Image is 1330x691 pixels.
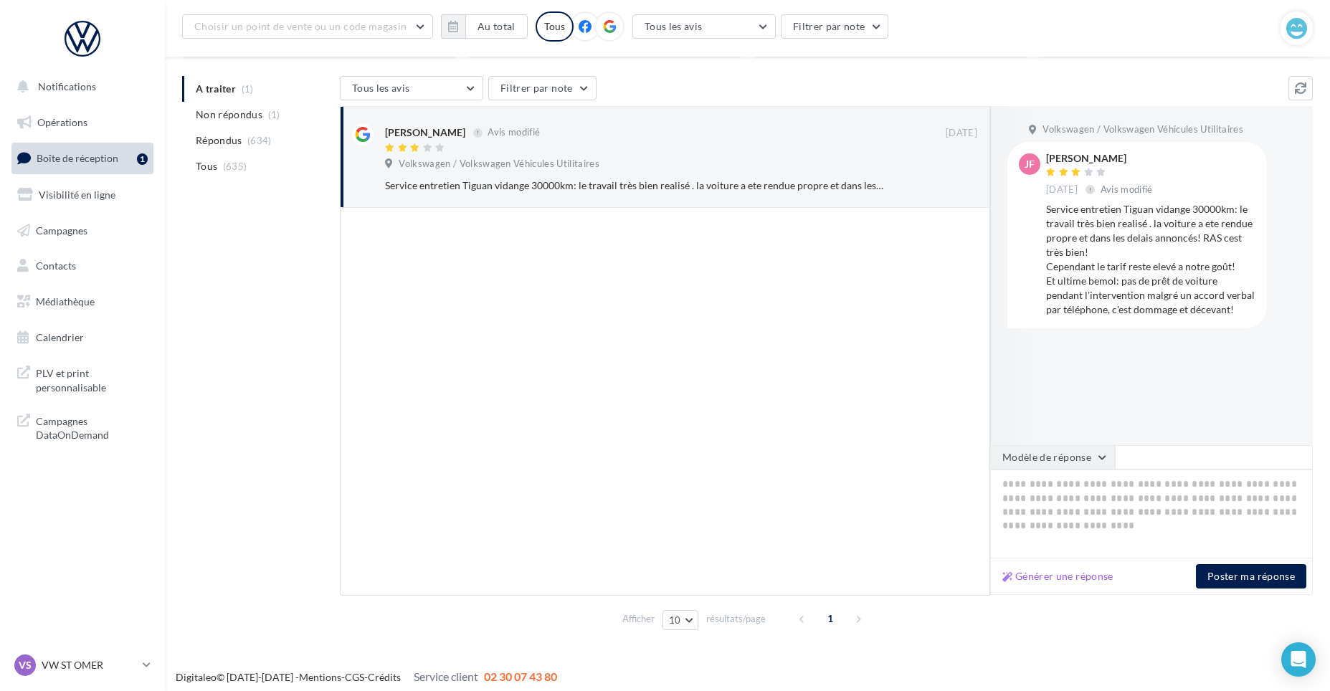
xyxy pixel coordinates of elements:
a: VS VW ST OMER [11,652,153,679]
span: [DATE] [946,127,977,140]
span: (634) [247,135,272,146]
span: Notifications [38,80,96,92]
span: Non répondus [196,108,262,122]
span: Tous les avis [352,82,410,94]
span: 10 [669,614,681,626]
span: 1 [819,607,842,630]
span: (1) [268,109,280,120]
span: Contacts [36,259,76,272]
button: Choisir un point de vente ou un code magasin [182,14,433,39]
span: [DATE] [1046,184,1078,196]
a: Crédits [368,671,401,683]
span: Tous [196,159,217,173]
button: Filtrer par note [488,76,597,100]
button: 10 [662,610,699,630]
div: Service entretien Tiguan vidange 30000km: le travail très bien realisé . la voiture a ete rendue ... [1046,202,1255,317]
button: Modèle de réponse [990,445,1115,470]
a: Calendrier [9,323,156,353]
button: Au total [441,14,528,39]
div: Service entretien Tiguan vidange 30000km: le travail très bien realisé . la voiture a ete rendue ... [385,178,884,193]
a: Digitaleo [176,671,217,683]
span: Tous les avis [645,20,703,32]
a: Opérations [9,108,156,138]
span: Répondus [196,133,242,148]
div: Tous [536,11,574,42]
p: VW ST OMER [42,658,137,672]
span: Boîte de réception [37,152,118,164]
span: PLV et print personnalisable [36,363,148,394]
a: Campagnes [9,216,156,246]
span: Visibilité en ligne [39,189,115,201]
button: Au total [465,14,528,39]
span: résultats/page [706,612,766,626]
button: Filtrer par note [781,14,889,39]
span: Médiathèque [36,295,95,308]
span: VS [19,658,32,672]
span: © [DATE]-[DATE] - - - [176,671,557,683]
div: [PERSON_NAME] [385,125,465,140]
span: (635) [223,161,247,172]
span: 02 30 07 43 80 [484,669,557,683]
div: [PERSON_NAME] [1046,153,1156,163]
span: Volkswagen / Volkswagen Véhicules Utilitaires [399,158,599,171]
span: Campagnes DataOnDemand [36,411,148,442]
a: Boîte de réception1 [9,143,156,173]
a: PLV et print personnalisable [9,358,156,400]
span: Opérations [37,116,87,128]
a: Campagnes DataOnDemand [9,406,156,448]
a: Contacts [9,251,156,281]
button: Notifications [9,72,151,102]
span: Calendrier [36,331,84,343]
button: Poster ma réponse [1196,564,1306,588]
div: Open Intercom Messenger [1281,642,1316,677]
button: Tous les avis [632,14,776,39]
span: Avis modifié [488,127,540,138]
span: Volkswagen / Volkswagen Véhicules Utilitaires [1042,123,1243,136]
span: Avis modifié [1101,184,1153,195]
span: Afficher [622,612,655,626]
span: Choisir un point de vente ou un code magasin [194,20,407,32]
span: Jf [1025,157,1035,171]
a: Mentions [299,671,341,683]
a: Médiathèque [9,287,156,317]
button: Générer une réponse [997,568,1119,585]
span: Service client [414,669,478,683]
button: Tous les avis [340,76,483,100]
span: Campagnes [36,224,87,236]
a: Visibilité en ligne [9,180,156,210]
div: 1 [137,153,148,165]
a: CGS [345,671,364,683]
